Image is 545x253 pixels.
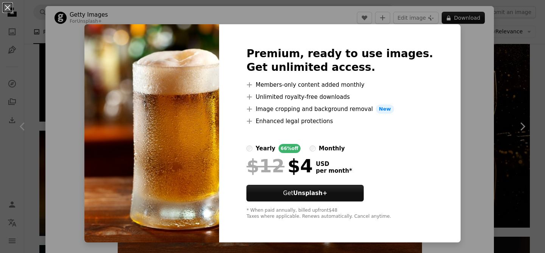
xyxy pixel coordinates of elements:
span: New [376,105,394,114]
div: 66% off [279,144,301,153]
button: GetUnsplash+ [246,185,364,201]
img: premium_photo-1733342403779-a850e80de8f2 [84,24,219,242]
span: $12 [246,156,284,176]
li: Members-only content added monthly [246,80,433,89]
span: USD [316,161,352,167]
strong: Unsplash+ [293,190,327,197]
li: Image cropping and background removal [246,105,433,114]
span: per month * [316,167,352,174]
li: Unlimited royalty-free downloads [246,92,433,102]
h2: Premium, ready to use images. Get unlimited access. [246,47,433,74]
div: monthly [319,144,345,153]
div: yearly [255,144,275,153]
div: * When paid annually, billed upfront $48 Taxes where applicable. Renews automatically. Cancel any... [246,208,433,220]
input: monthly [310,145,316,151]
input: yearly66%off [246,145,252,151]
div: $4 [246,156,313,176]
li: Enhanced legal protections [246,117,433,126]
